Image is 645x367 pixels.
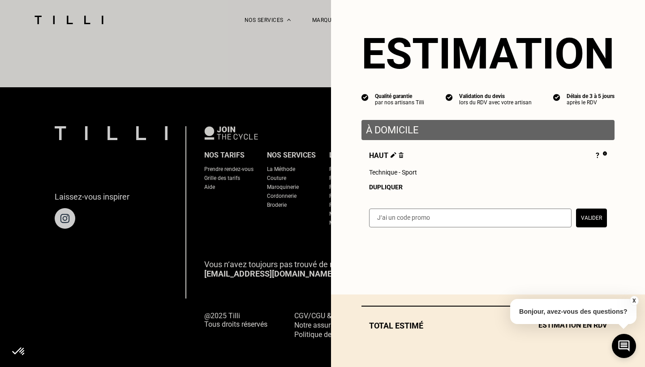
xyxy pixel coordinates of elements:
div: après le RDV [567,99,615,106]
span: Technique - Sport [369,169,417,176]
img: icon list info [361,93,369,101]
p: À domicile [366,124,610,136]
span: Haut [369,151,404,161]
img: icon list info [553,93,560,101]
input: J‘ai un code promo [369,209,572,227]
div: ? [596,151,607,161]
img: Pourquoi le prix est indéfini ? [603,151,607,156]
p: Bonjour, avez-vous des questions? [510,299,636,324]
div: lors du RDV avec votre artisan [459,99,532,106]
div: Qualité garantie [375,93,424,99]
div: Délais de 3 à 5 jours [567,93,615,99]
section: Estimation [361,29,615,79]
div: Dupliquer [369,183,607,191]
button: X [629,296,638,306]
div: Validation du devis [459,93,532,99]
img: Supprimer [399,152,404,158]
img: Éditer [391,152,396,158]
div: Total estimé [361,321,615,330]
button: Valider [576,209,607,227]
div: par nos artisans Tilli [375,99,424,106]
img: icon list info [446,93,453,101]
